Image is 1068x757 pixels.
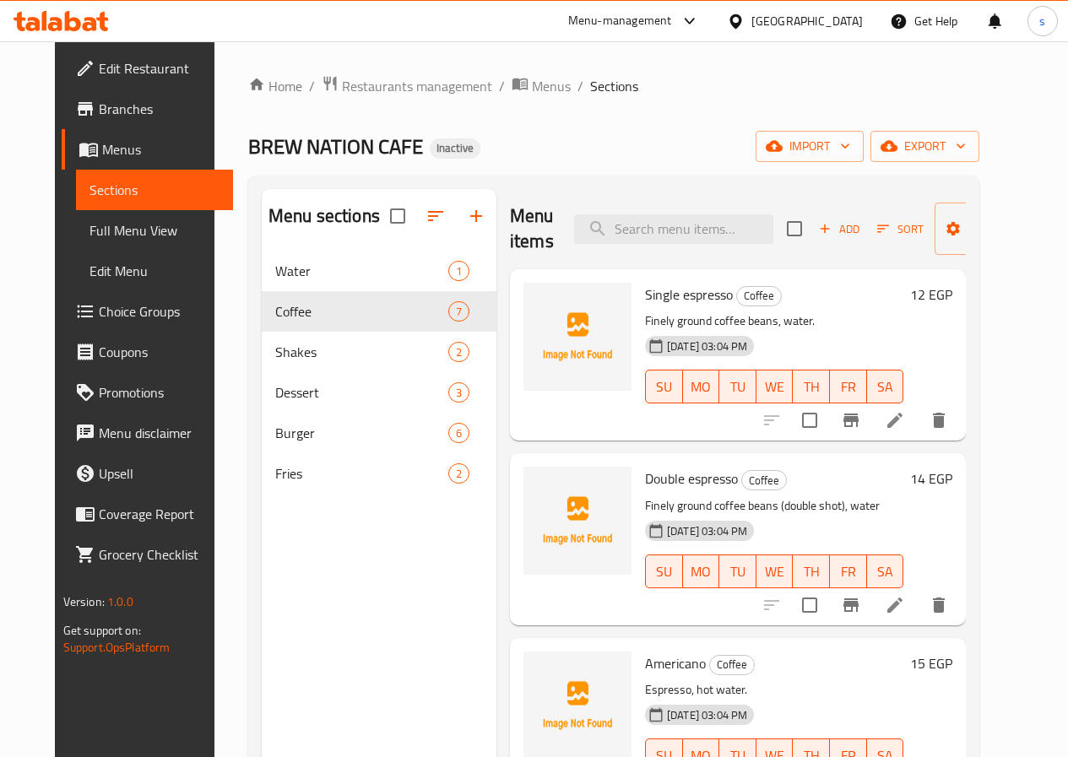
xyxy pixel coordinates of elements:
button: Manage items [935,203,1048,255]
span: FR [837,375,860,399]
button: WE [756,370,794,403]
button: TU [719,554,756,588]
span: [DATE] 03:04 PM [660,523,754,539]
span: Select section [777,211,812,246]
div: Water [275,261,448,281]
a: Menu disclaimer [62,413,233,453]
img: Single espresso [523,283,632,391]
button: WE [756,554,794,588]
div: Burger6 [262,413,496,453]
span: WE [763,375,787,399]
span: SU [653,375,676,399]
button: SA [867,554,904,588]
span: BREW NATION CAFE [248,127,423,165]
a: Branches [62,89,233,129]
div: items [448,423,469,443]
div: Fries2 [262,453,496,494]
span: Shakes [275,342,448,362]
a: Edit Menu [76,251,233,291]
h2: Menu items [510,203,554,254]
button: Branch-specific-item [831,400,871,441]
span: 2 [449,466,469,482]
span: MO [690,560,713,584]
button: TU [719,370,756,403]
span: Coffee [737,286,781,306]
div: items [448,463,469,484]
li: / [499,76,505,96]
span: Coupons [99,342,220,362]
h2: Menu sections [268,203,380,229]
span: Upsell [99,463,220,484]
span: MO [690,375,713,399]
div: [GEOGRAPHIC_DATA] [751,12,863,30]
div: Dessert [275,382,448,403]
a: Coupons [62,332,233,372]
div: items [448,382,469,403]
span: export [884,136,966,157]
div: Inactive [430,138,480,159]
p: Finely ground coffee beans (double shot), water [645,495,903,516]
span: Coverage Report [99,504,220,524]
div: items [448,342,469,362]
a: Full Menu View [76,210,233,251]
span: Sort sections [415,196,456,236]
span: 1 [449,263,469,279]
span: Single espresso [645,282,733,307]
span: WE [763,560,787,584]
span: Menus [102,139,220,160]
span: SA [874,560,897,584]
span: Full Menu View [89,220,220,241]
span: Choice Groups [99,301,220,322]
a: Restaurants management [322,75,492,97]
span: Sections [590,76,638,96]
img: Double espresso [523,467,632,575]
button: Branch-specific-item [831,585,871,625]
span: FR [837,560,860,584]
span: 1.0.0 [107,591,133,613]
button: SU [645,554,683,588]
button: delete [919,400,959,441]
span: 6 [449,425,469,441]
h6: 14 EGP [910,467,952,490]
div: Coffee [741,470,787,490]
p: Espresso, hot water. [645,679,903,700]
button: MO [683,554,720,588]
span: Burger [275,423,448,443]
span: Inactive [430,141,480,155]
span: TU [726,560,750,584]
button: import [756,131,864,162]
span: Branches [99,99,220,119]
p: Finely ground coffee beans, water. [645,311,903,332]
span: 2 [449,344,469,360]
span: [DATE] 03:04 PM [660,338,754,354]
li: / [309,76,315,96]
nav: breadcrumb [248,75,979,97]
a: Upsell [62,453,233,494]
a: Edit menu item [885,595,905,615]
span: Fries [275,463,448,484]
button: delete [919,585,959,625]
button: SU [645,370,683,403]
span: Coffee [275,301,448,322]
button: TH [793,554,830,588]
nav: Menu sections [262,244,496,500]
button: export [870,131,979,162]
div: Water1 [262,251,496,291]
span: Menu disclaimer [99,423,220,443]
li: / [577,76,583,96]
span: Americano [645,651,706,676]
span: Coffee [710,655,754,674]
a: Choice Groups [62,291,233,332]
a: Edit Restaurant [62,48,233,89]
div: Coffee7 [262,291,496,332]
div: items [448,261,469,281]
div: Menu-management [568,11,672,31]
a: Menus [62,129,233,170]
span: Double espresso [645,466,738,491]
h6: 12 EGP [910,283,952,306]
span: Version: [63,591,105,613]
h6: 15 EGP [910,652,952,675]
span: TH [800,375,823,399]
a: Home [248,76,302,96]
